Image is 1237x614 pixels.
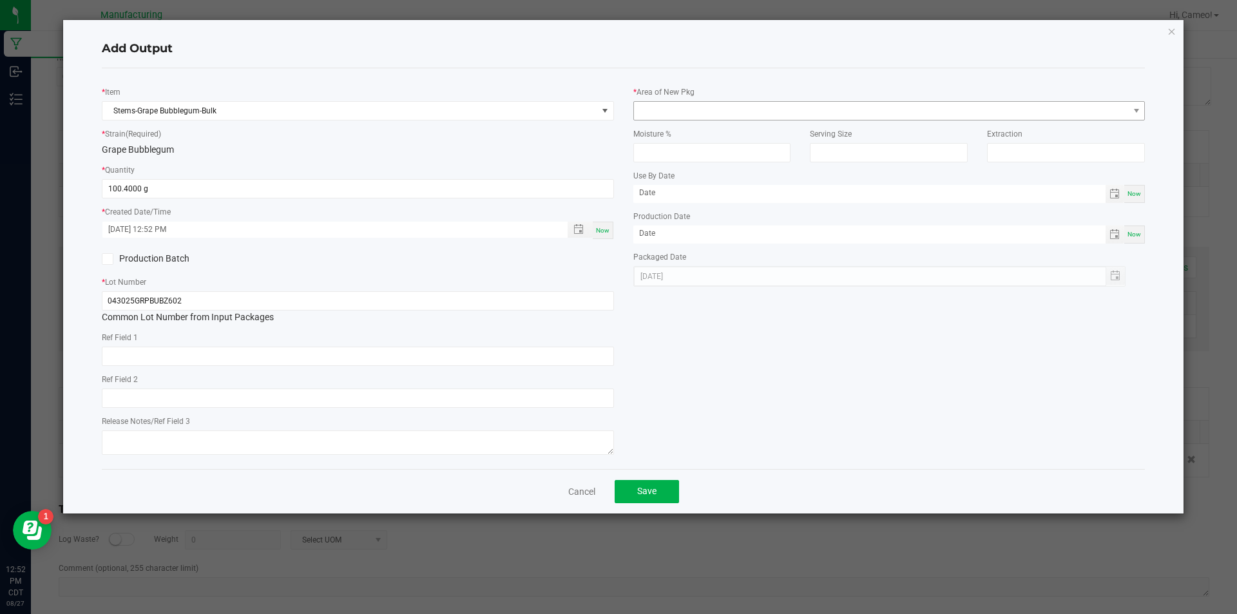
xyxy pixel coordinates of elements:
[105,276,146,288] label: Lot Number
[1106,185,1124,203] span: Toggle calendar
[13,511,52,550] iframe: Resource center
[633,170,675,182] label: Use By Date
[568,222,593,238] span: Toggle popup
[633,128,671,140] label: Moisture %
[810,128,852,140] label: Serving Size
[633,211,690,222] label: Production Date
[38,509,53,524] iframe: Resource center unread badge
[987,128,1022,140] label: Extraction
[633,185,1106,201] input: Date
[105,164,135,176] label: Quantity
[568,485,595,498] a: Cancel
[102,332,138,343] label: Ref Field 1
[633,251,686,263] label: Packaged Date
[637,486,657,496] span: Save
[102,144,174,155] span: Grape Bubblegum
[102,416,190,427] label: Release Notes/Ref Field 3
[102,222,554,238] input: Created Datetime
[1127,231,1141,238] span: Now
[1127,190,1141,197] span: Now
[102,291,614,324] div: Common Lot Number from Input Packages
[105,128,161,140] label: Strain
[126,130,161,139] span: (Required)
[596,227,609,234] span: Now
[102,252,348,265] label: Production Batch
[637,86,695,98] label: Area of New Pkg
[615,480,679,503] button: Save
[105,206,171,218] label: Created Date/Time
[102,41,1146,57] h4: Add Output
[102,374,138,385] label: Ref Field 2
[105,86,120,98] label: Item
[633,225,1106,242] input: Date
[1106,225,1124,244] span: Toggle calendar
[102,102,597,120] span: Stems-Grape Bubblegum-Bulk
